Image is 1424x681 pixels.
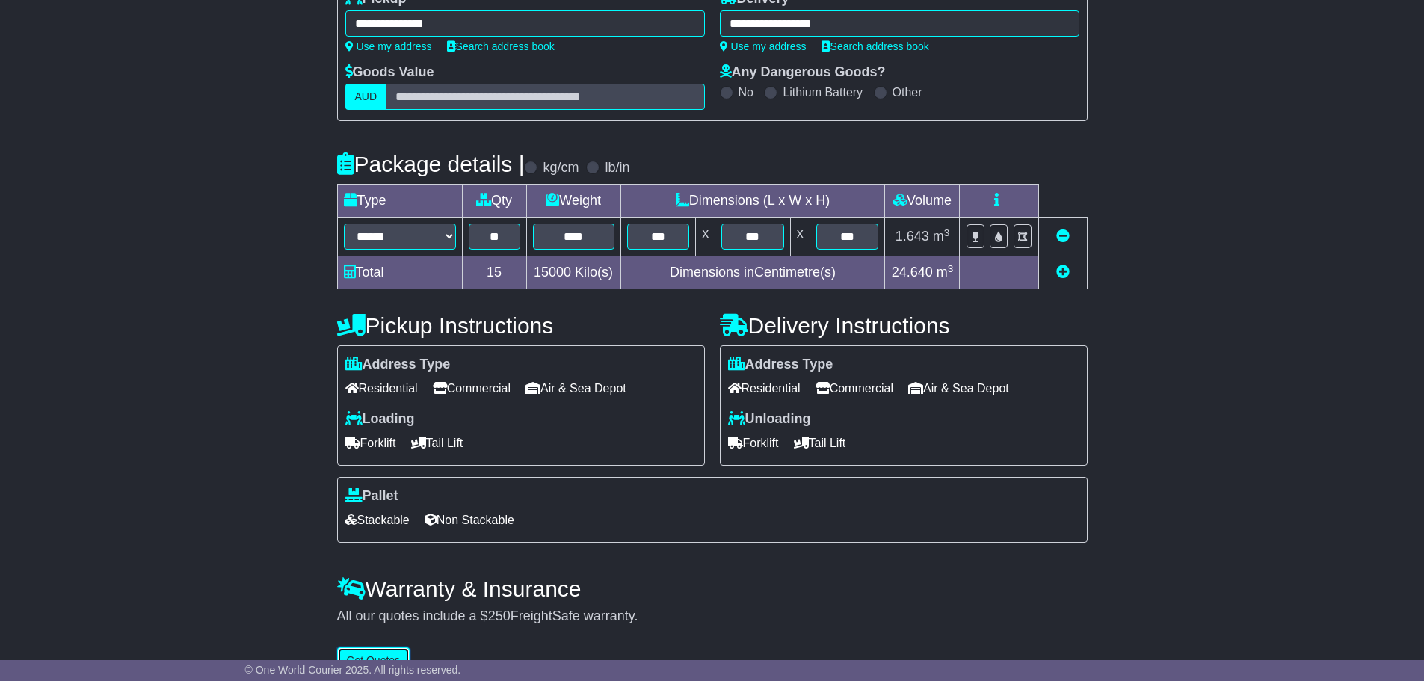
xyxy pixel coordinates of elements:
[696,218,715,256] td: x
[337,152,525,176] h4: Package details |
[892,265,933,280] span: 24.640
[720,313,1088,338] h4: Delivery Instructions
[790,218,810,256] td: x
[447,40,555,52] a: Search address book
[337,185,462,218] td: Type
[526,256,620,289] td: Kilo(s)
[1056,265,1070,280] a: Add new item
[605,160,629,176] label: lb/in
[345,64,434,81] label: Goods Value
[411,431,463,454] span: Tail Lift
[739,85,753,99] label: No
[728,411,811,428] label: Unloading
[345,377,418,400] span: Residential
[534,265,571,280] span: 15000
[896,229,929,244] span: 1.643
[345,84,387,110] label: AUD
[337,608,1088,625] div: All our quotes include a $ FreightSafe warranty.
[337,256,462,289] td: Total
[620,185,885,218] td: Dimensions (L x W x H)
[944,227,950,238] sup: 3
[345,431,396,454] span: Forklift
[1056,229,1070,244] a: Remove this item
[728,357,833,373] label: Address Type
[345,40,432,52] a: Use my address
[337,647,410,674] button: Get Quotes
[720,40,807,52] a: Use my address
[728,431,779,454] span: Forklift
[948,263,954,274] sup: 3
[245,664,461,676] span: © One World Courier 2025. All rights reserved.
[937,265,954,280] span: m
[337,313,705,338] h4: Pickup Instructions
[543,160,579,176] label: kg/cm
[345,508,410,531] span: Stackable
[908,377,1009,400] span: Air & Sea Depot
[433,377,511,400] span: Commercial
[345,411,415,428] label: Loading
[462,185,526,218] td: Qty
[933,229,950,244] span: m
[337,576,1088,601] h4: Warranty & Insurance
[816,377,893,400] span: Commercial
[488,608,511,623] span: 250
[885,185,960,218] td: Volume
[720,64,886,81] label: Any Dangerous Goods?
[425,508,514,531] span: Non Stackable
[525,377,626,400] span: Air & Sea Depot
[620,256,885,289] td: Dimensions in Centimetre(s)
[728,377,801,400] span: Residential
[345,488,398,505] label: Pallet
[462,256,526,289] td: 15
[526,185,620,218] td: Weight
[794,431,846,454] span: Tail Lift
[783,85,863,99] label: Lithium Battery
[822,40,929,52] a: Search address book
[345,357,451,373] label: Address Type
[893,85,922,99] label: Other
